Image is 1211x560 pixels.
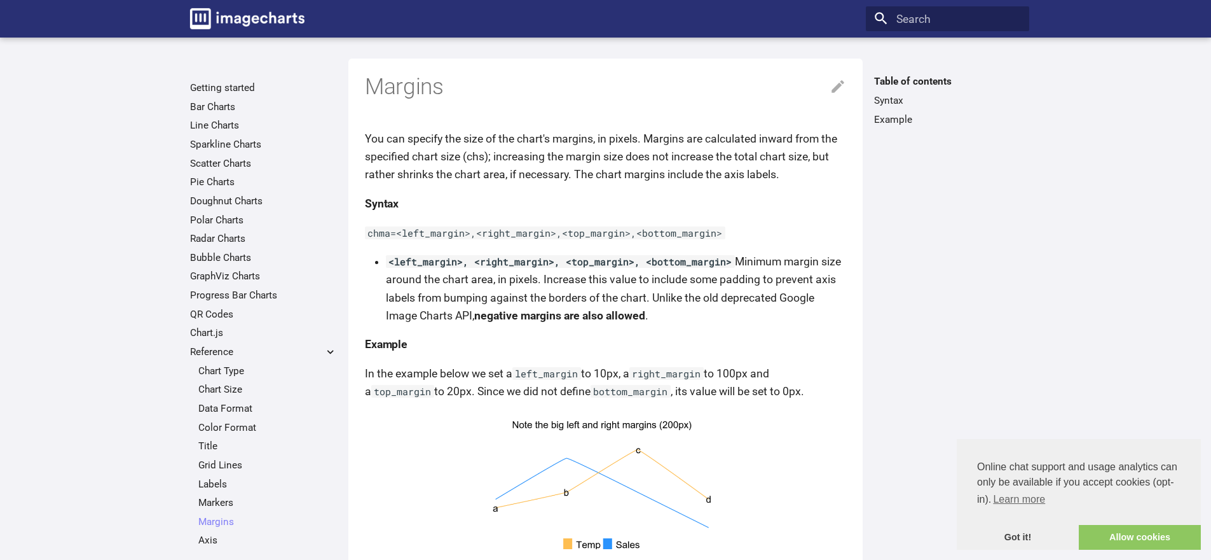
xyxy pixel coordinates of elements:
a: Bubble Charts [190,251,337,264]
code: bottom_margin [591,385,671,398]
strong: negative margins are also allowed [474,309,645,322]
a: Bar Charts [190,101,337,113]
a: Sparkline Charts [190,138,337,151]
a: Progress Bar Charts [190,289,337,302]
h4: Example [365,335,846,353]
a: Getting started [190,81,337,94]
a: Margins [198,515,337,528]
a: Axis [198,534,337,547]
a: QR Codes [190,308,337,321]
a: Chart Size [198,383,337,396]
h4: Syntax [365,195,846,213]
div: cookieconsent [957,439,1201,550]
a: dismiss cookie message [957,525,1079,550]
a: allow cookies [1079,525,1201,550]
a: GraphViz Charts [190,270,337,283]
a: Line Charts [190,119,337,132]
a: Radar Charts [190,232,337,245]
code: right_margin [629,367,704,380]
label: Table of contents [866,75,1029,88]
code: top_margin [371,385,434,398]
p: In the example below we set a to 10px, a to 100px and a to 20px. Since we did not define , its va... [365,365,846,400]
code: left_margin [512,367,581,380]
a: learn more about cookies [991,490,1047,509]
a: Doughnut Charts [190,195,337,207]
a: Image-Charts documentation [184,3,310,34]
a: Pie Charts [190,176,337,188]
a: Scatter Charts [190,157,337,170]
li: Minimum margin size around the chart area, in pixels. Increase this value to include some padding... [386,253,846,325]
a: Labels [198,478,337,491]
input: Search [866,6,1029,32]
a: Title [198,440,337,452]
code: chma=<left_margin>,<right_margin>,<top_margin>,<bottom_margin> [365,227,725,239]
p: You can specify the size of the chart's margins, in pixels. Margins are calculated inward from th... [365,130,846,183]
a: Chart Type [198,365,337,377]
nav: Table of contents [866,75,1029,125]
a: Polar Charts [190,214,337,227]
a: Chart.js [190,326,337,339]
h1: Margins [365,73,846,102]
img: chart [365,412,846,549]
a: Syntax [874,94,1021,107]
a: Data Format [198,402,337,415]
a: Markers [198,496,337,509]
a: Example [874,113,1021,126]
a: Grid Lines [198,459,337,472]
img: logo [190,8,304,29]
span: Online chat support and usage analytics can only be available if you accept cookies (opt-in). [977,459,1180,509]
a: Color Format [198,421,337,434]
code: <left_margin>, <right_margin>, <top_margin>, <bottom_margin> [386,255,735,268]
label: Reference [190,346,337,358]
